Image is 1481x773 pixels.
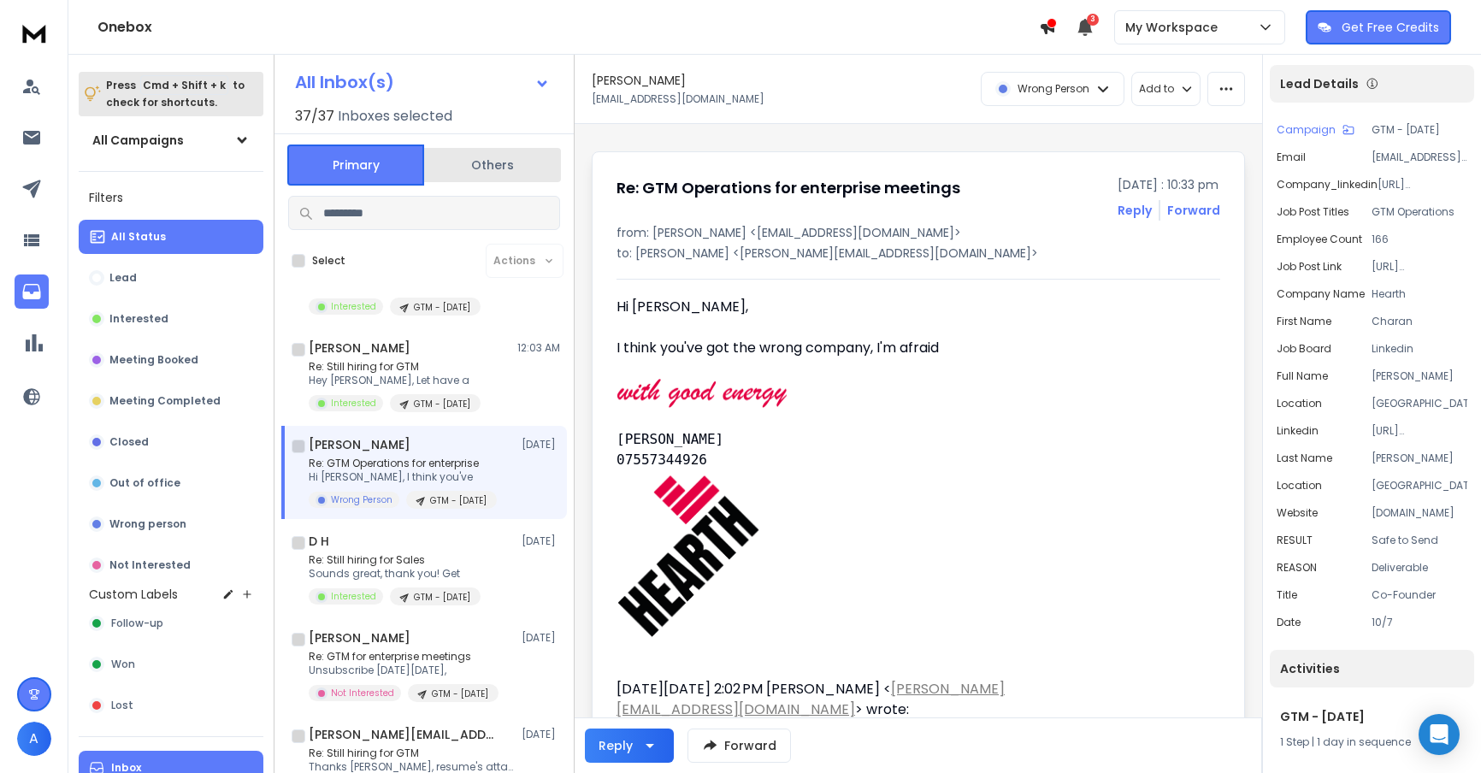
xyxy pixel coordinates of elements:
p: Press to check for shortcuts. [106,77,245,111]
h1: All Campaigns [92,132,184,149]
p: Lead [109,271,137,285]
p: Wrong Person [1018,82,1089,96]
p: Closed [109,435,149,449]
span: Won [111,658,135,671]
p: GTM - [DATE] [414,301,470,314]
p: Hearth [1372,287,1467,301]
p: Safe to Send [1372,534,1467,547]
button: Follow-up [79,606,263,640]
p: Sounds great, thank you! Get [309,567,481,581]
p: [EMAIL_ADDRESS][DOMAIN_NAME] [592,92,764,106]
h1: All Inbox(s) [295,74,394,91]
p: Out of office [109,476,180,490]
h1: [PERSON_NAME] [309,629,410,646]
p: Re: GTM Operations for enterprise [309,457,497,470]
p: First Name [1277,315,1331,328]
span: Lost [111,699,133,712]
button: Reply [1118,202,1152,219]
p: Campaign [1277,123,1336,137]
p: linkedin [1277,424,1319,438]
p: Job Board [1277,342,1331,356]
p: company_linkedin [1277,178,1378,192]
p: GTM - [DATE] [414,398,470,410]
p: to: [PERSON_NAME] <[PERSON_NAME][EMAIL_ADDRESS][DOMAIN_NAME]> [617,245,1220,262]
p: [GEOGRAPHIC_DATA] [1372,479,1467,493]
p: Linkedin [1372,342,1467,356]
button: Lost [79,688,263,723]
h1: [PERSON_NAME] [592,72,686,89]
a: [PERSON_NAME][EMAIL_ADDRESS][DOMAIN_NAME] [617,679,1005,719]
p: [DATE] [522,631,560,645]
h1: D H [309,533,329,550]
span: 37 / 37 [295,106,334,127]
p: [PERSON_NAME] [1372,451,1467,465]
p: Employee Count [1277,233,1362,246]
p: Full Name [1277,369,1328,383]
p: [GEOGRAPHIC_DATA] [1372,397,1467,410]
h1: GTM - [DATE] [1280,708,1464,725]
p: Meeting Booked [109,353,198,367]
button: All Inbox(s) [281,65,563,99]
p: [DATE] [522,728,560,741]
button: Primary [287,145,424,186]
button: Closed [79,425,263,459]
h3: Custom Labels [89,586,178,603]
h3: Inboxes selected [338,106,452,127]
p: Interested [331,397,376,410]
label: Select [312,254,345,268]
button: Not Interested [79,548,263,582]
p: Email [1277,150,1306,164]
p: Interested [109,312,168,326]
div: [DATE][DATE] 2:02 PM [PERSON_NAME] < > wrote: [617,679,1116,720]
button: Reply [585,729,674,763]
p: [DATE] [522,534,560,548]
p: Get Free Credits [1342,19,1439,36]
p: 10/7 [1372,616,1467,629]
p: GTM - [DATE] [1372,123,1467,137]
p: Add to [1139,82,1174,96]
p: GTM Operations [1372,205,1467,219]
button: All Status [79,220,263,254]
button: Won [79,647,263,682]
div: | [1280,735,1464,749]
font: [PERSON_NAME] [617,431,723,447]
button: Out of office [79,466,263,500]
p: REASON [1277,561,1317,575]
button: Forward [687,729,791,763]
button: All Campaigns [79,123,263,157]
p: [EMAIL_ADDRESS][DOMAIN_NAME] [1372,150,1467,164]
div: Reply [599,737,633,754]
p: Not Interested [109,558,191,572]
p: title [1277,588,1297,602]
button: Interested [79,302,263,336]
p: All Status [111,230,166,244]
p: [URL][DOMAIN_NAME] [1372,260,1467,274]
p: Hey [PERSON_NAME], Let have a [309,374,481,387]
div: I think you've got the wrong company, I'm afraid [617,338,1116,358]
p: 166 [1372,233,1467,246]
h1: [PERSON_NAME][EMAIL_ADDRESS][DOMAIN_NAME] [309,726,497,743]
button: Wrong person [79,507,263,541]
button: Lead [79,261,263,295]
div: Forward [1167,202,1220,219]
p: Wrong person [109,517,186,531]
p: Date [1277,616,1301,629]
p: GTM - [DATE] [432,687,488,700]
p: Unsubscribe [DATE][DATE], [309,664,499,677]
p: [DATE] : 10:33 pm [1118,176,1220,193]
p: Interested [331,590,376,603]
img: AIorK4xEUvTkSXMdU5HgWEOLGl0Vd-MEnhmRHIaEXnPnYuvsshQHJWiRj8aew2etn08pfHjq6e5smF0 [617,379,788,409]
p: Location [1277,479,1322,493]
p: Company Name [1277,287,1365,301]
p: Interested [331,300,376,313]
h1: Onebox [97,17,1039,38]
button: A [17,722,51,756]
p: [URL][DOMAIN_NAME] [1378,178,1467,192]
p: Lead Details [1280,75,1359,92]
p: location [1277,397,1322,410]
p: Last Name [1277,451,1332,465]
p: Job Post Titles [1277,205,1349,219]
p: RESULT [1277,534,1313,547]
p: [PERSON_NAME] [1372,369,1467,383]
p: Not Interested [331,687,394,699]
